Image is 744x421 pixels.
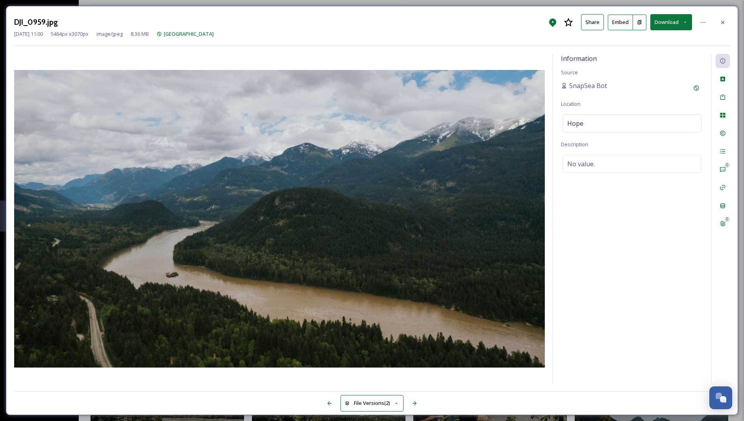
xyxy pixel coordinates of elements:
[608,15,633,30] button: Embed
[561,100,581,107] span: Location
[561,69,578,76] span: Source
[14,30,43,38] span: [DATE] 11:00
[569,81,607,90] span: SnapSea Bot
[561,54,597,63] span: Information
[341,395,403,411] button: File Versions(2)
[709,386,732,409] button: Open Chat
[724,217,730,222] div: 0
[561,141,588,148] span: Description
[14,17,58,28] h3: DJI_0959.jpg
[51,30,89,38] span: 5464 px x 3070 px
[14,70,545,368] img: Py5bC3IF0hwAAAAAAAAMjgDJI_0959.jpg
[567,119,583,128] span: Hope
[581,14,604,30] button: Share
[650,14,692,30] button: Download
[724,162,730,168] div: 0
[164,30,214,37] span: [GEOGRAPHIC_DATA]
[131,30,149,38] span: 8.36 MB
[96,30,123,38] span: image/jpeg
[567,159,595,169] span: No value.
